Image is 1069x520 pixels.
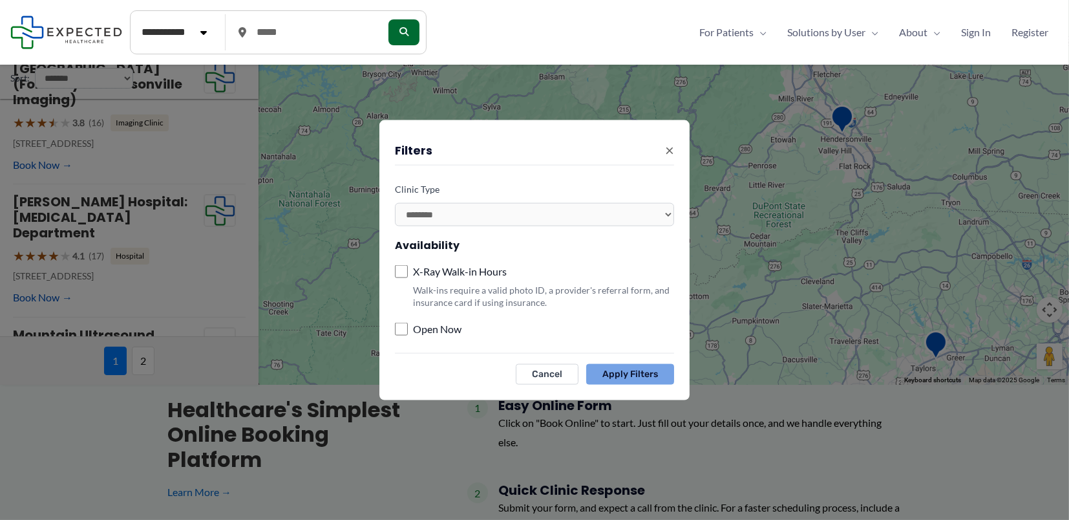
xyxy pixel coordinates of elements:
span: Solutions by User [787,23,865,42]
span: Menu Toggle [865,23,878,42]
h4: Availability [395,239,674,252]
label: Clinic Type [395,180,674,197]
a: Solutions by UserMenu Toggle [777,23,889,42]
a: Sign In [951,23,1001,42]
a: Register [1001,23,1059,42]
button: Cancel [516,363,578,384]
button: Apply Filters [586,363,674,384]
a: AboutMenu Toggle [889,23,951,42]
span: For Patients [699,23,754,42]
span: Menu Toggle [927,23,940,42]
span: Menu Toggle [754,23,767,42]
p: Walk-ins require a valid photo ID, a provider's referral form, and insurance card if using insura... [395,283,674,309]
span: × [665,136,674,165]
h3: Filters [395,142,432,157]
span: About [899,23,927,42]
a: For PatientsMenu Toggle [689,23,777,42]
span: Sign In [961,23,991,42]
span: Register [1011,23,1048,42]
label: X-Ray Walk-in Hours [413,262,507,281]
label: Open Now [413,320,461,339]
img: Expected Healthcare Logo - side, dark font, small [10,16,122,49]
